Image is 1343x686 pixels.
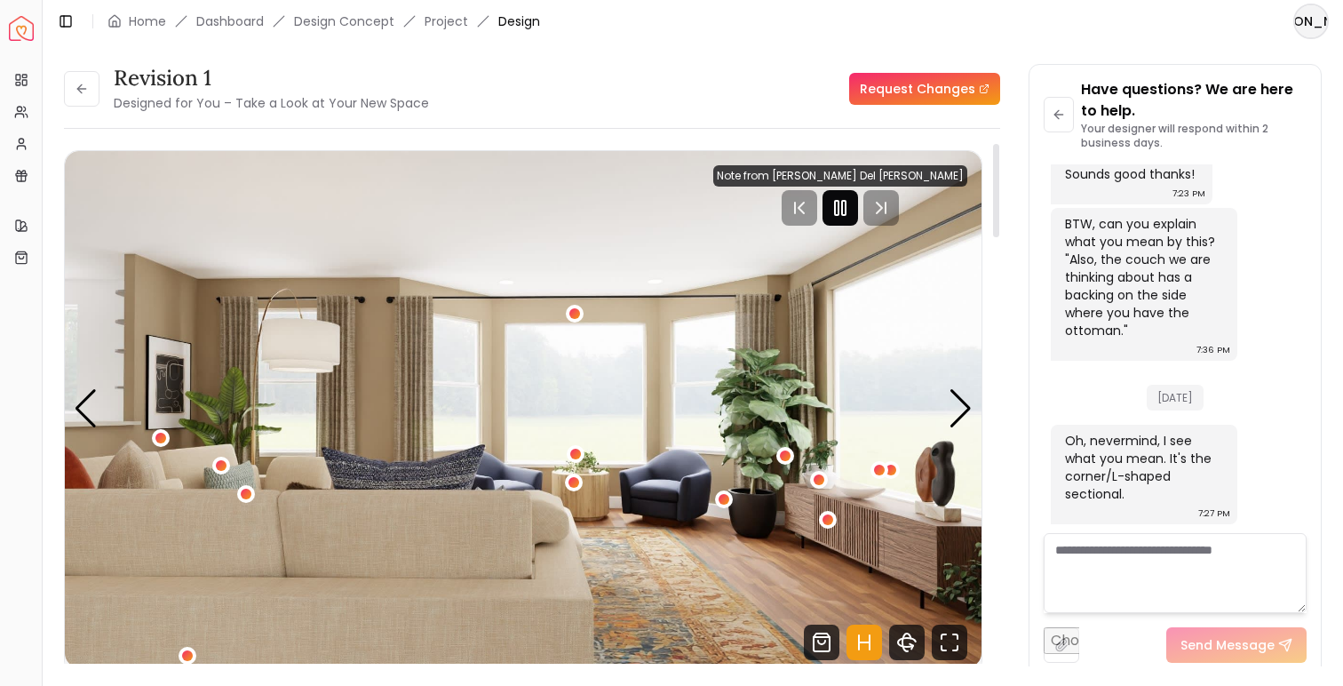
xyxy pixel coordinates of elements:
[114,94,429,112] small: Designed for You – Take a Look at Your New Space
[9,16,34,41] img: Spacejoy Logo
[932,625,967,660] svg: Fullscreen
[114,64,429,92] h3: Revision 1
[74,389,98,428] div: Previous slide
[294,12,394,30] li: Design Concept
[1065,432,1220,503] div: Oh, nevermind, I see what you mean. It's the corner/L-shaped sectional.
[849,73,1000,105] a: Request Changes
[830,197,851,219] svg: Pause
[129,12,166,30] a: Home
[1198,505,1230,522] div: 7:27 PM
[65,151,981,667] div: Carousel
[889,625,925,660] svg: 360 View
[949,389,973,428] div: Next slide
[804,625,839,660] svg: Shop Products from this design
[1293,4,1329,39] button: [PERSON_NAME]
[1295,5,1327,37] span: [PERSON_NAME]
[107,12,540,30] nav: breadcrumb
[425,12,468,30] a: Project
[713,165,967,187] div: Note from [PERSON_NAME] Del [PERSON_NAME]
[1081,79,1307,122] p: Have questions? We are here to help.
[1081,122,1307,150] p: Your designer will respond within 2 business days.
[196,12,264,30] a: Dashboard
[65,151,981,667] div: 1 / 5
[498,12,540,30] span: Design
[1065,215,1220,339] div: BTW, can you explain what you mean by this? "Also, the couch we are thinking about has a backing ...
[65,151,981,667] img: Design Render 1
[1147,385,1204,411] span: [DATE]
[1065,165,1195,183] div: Sounds good thanks!
[1196,341,1230,359] div: 7:36 PM
[1172,185,1205,203] div: 7:23 PM
[9,16,34,41] a: Spacejoy
[846,625,882,660] svg: Hotspots Toggle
